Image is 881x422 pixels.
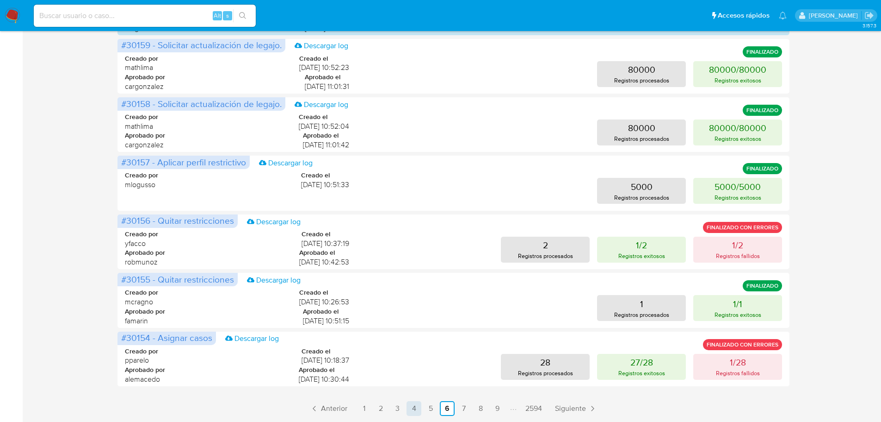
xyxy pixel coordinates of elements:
[864,11,874,20] a: Salir
[779,12,787,19] a: Notificaciones
[863,22,876,29] span: 3.157.3
[233,9,252,22] button: search-icon
[809,11,861,20] p: alan.sanchez@mercadolibre.com
[214,11,221,20] span: Alt
[34,10,256,22] input: Buscar usuario o caso...
[226,11,229,20] span: s
[718,11,770,20] span: Accesos rápidos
